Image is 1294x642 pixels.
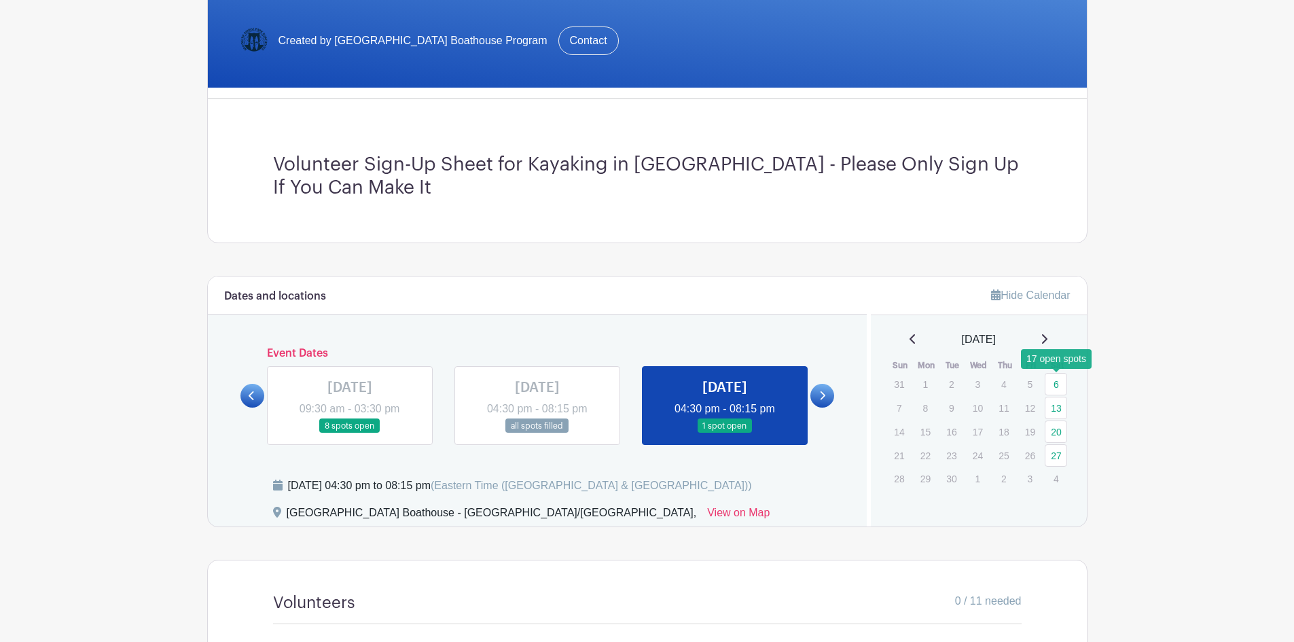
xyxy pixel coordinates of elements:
p: 29 [914,468,937,489]
p: 4 [1045,468,1067,489]
a: 13 [1045,397,1067,419]
p: 16 [940,421,963,442]
img: Logo-Title.png [240,27,268,54]
p: 3 [967,374,989,395]
th: Mon [914,359,940,372]
a: 27 [1045,444,1067,467]
p: 3 [1019,468,1041,489]
p: 1 [967,468,989,489]
p: 14 [888,421,910,442]
p: 23 [940,445,963,466]
p: 15 [914,421,937,442]
p: 9 [940,397,963,418]
h4: Volunteers [273,593,355,613]
h6: Dates and locations [224,290,326,303]
p: 7 [888,397,910,418]
p: 2 [992,468,1015,489]
div: [GEOGRAPHIC_DATA] Boathouse - [GEOGRAPHIC_DATA]/[GEOGRAPHIC_DATA], [287,505,697,527]
p: 24 [967,445,989,466]
th: Thu [992,359,1018,372]
p: 1 [914,374,937,395]
span: 0 / 11 needed [955,593,1022,609]
p: 19 [1019,421,1041,442]
p: 22 [914,445,937,466]
span: (Eastern Time ([GEOGRAPHIC_DATA] & [GEOGRAPHIC_DATA])) [431,480,752,491]
p: 26 [1019,445,1041,466]
p: 18 [992,421,1015,442]
a: Contact [558,26,619,55]
h3: Volunteer Sign-Up Sheet for Kayaking in [GEOGRAPHIC_DATA] - Please Only Sign Up If You Can Make It [273,154,1022,199]
th: Wed [966,359,992,372]
th: Sun [887,359,914,372]
div: [DATE] 04:30 pm to 08:15 pm [288,478,752,494]
th: Tue [939,359,966,372]
p: 31 [888,374,910,395]
p: 21 [888,445,910,466]
a: 6 [1045,373,1067,395]
span: Created by [GEOGRAPHIC_DATA] Boathouse Program [278,33,547,49]
h6: Event Dates [264,347,811,360]
p: 11 [992,397,1015,418]
p: 12 [1019,397,1041,418]
p: 2 [940,374,963,395]
p: 10 [967,397,989,418]
th: Fri [1018,359,1045,372]
p: 25 [992,445,1015,466]
a: 20 [1045,421,1067,443]
p: 4 [992,374,1015,395]
div: 17 open spots [1021,349,1092,369]
span: [DATE] [962,332,996,348]
p: 5 [1019,374,1041,395]
p: 30 [940,468,963,489]
p: 17 [967,421,989,442]
p: 8 [914,397,937,418]
a: Hide Calendar [991,289,1070,301]
p: 28 [888,468,910,489]
a: View on Map [707,505,770,527]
